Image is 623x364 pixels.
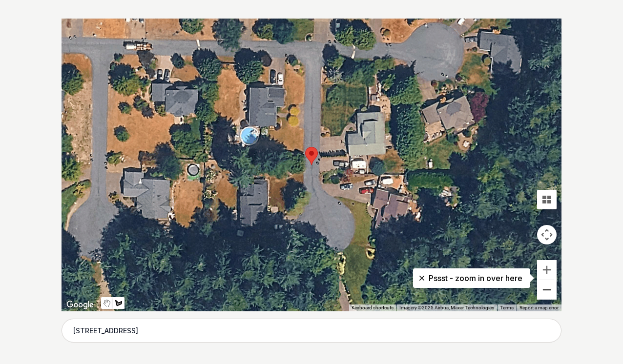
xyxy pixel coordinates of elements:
[64,299,96,311] a: Open this area in Google Maps (opens a new window)
[537,260,557,280] button: Zoom in
[537,225,557,244] button: Map camera controls
[64,299,96,311] img: Google
[399,305,494,310] span: Imagery ©2025 Airbus, Maxar Technologies
[537,280,557,300] button: Zoom out
[537,190,557,209] button: Tilt map
[500,305,514,310] a: Terms (opens in new tab)
[101,297,113,309] button: Stop drawing
[62,319,561,343] input: Enter your address to get started
[113,297,125,309] button: Draw a shape
[519,305,559,310] a: Report a map error
[421,272,522,284] p: Pssst - zoom in over here
[352,304,394,311] button: Keyboard shortcuts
